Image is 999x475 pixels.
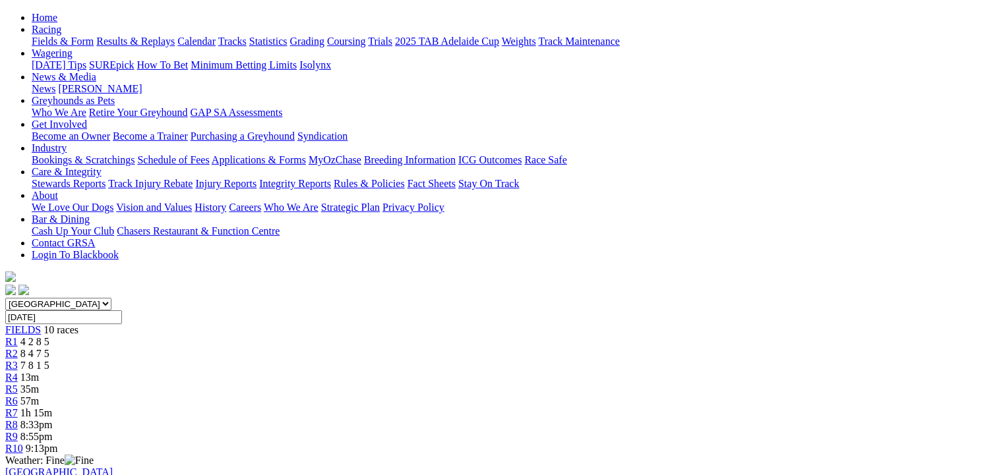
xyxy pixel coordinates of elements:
a: Purchasing a Greyhound [191,130,295,142]
a: Chasers Restaurant & Function Centre [117,225,280,237]
div: About [32,202,994,213]
span: 8 4 7 5 [20,348,49,359]
a: Minimum Betting Limits [191,59,297,70]
a: Rules & Policies [334,178,405,189]
a: News & Media [32,71,96,82]
a: Privacy Policy [382,202,444,213]
a: R7 [5,407,18,418]
a: SUREpick [89,59,134,70]
a: Care & Integrity [32,166,102,177]
a: Results & Replays [96,36,175,47]
a: R3 [5,360,18,371]
a: Grading [290,36,324,47]
a: Contact GRSA [32,237,95,248]
span: 8:55pm [20,431,53,442]
a: 2025 TAB Adelaide Cup [395,36,499,47]
a: [PERSON_NAME] [58,83,142,94]
a: Retire Your Greyhound [89,107,188,118]
a: Trials [368,36,392,47]
a: R2 [5,348,18,359]
img: logo-grsa-white.png [5,271,16,282]
a: About [32,190,58,201]
a: Cash Up Your Club [32,225,114,237]
div: Greyhounds as Pets [32,107,994,119]
span: 7 8 1 5 [20,360,49,371]
span: 9:13pm [26,443,58,454]
a: Bar & Dining [32,213,90,225]
a: R4 [5,372,18,383]
input: Select date [5,310,122,324]
a: R1 [5,336,18,347]
a: Home [32,12,57,23]
a: Race Safe [524,154,566,165]
a: Fact Sheets [408,178,456,189]
a: R8 [5,419,18,430]
a: Applications & Forms [212,154,306,165]
img: Fine [65,455,94,466]
span: 1h 15m [20,407,52,418]
a: Racing [32,24,61,35]
span: 35m [20,383,39,395]
a: Syndication [297,130,348,142]
a: ICG Outcomes [458,154,522,165]
a: GAP SA Assessments [191,107,283,118]
a: Greyhounds as Pets [32,95,115,106]
a: Coursing [327,36,366,47]
span: 8:33pm [20,419,53,430]
a: Schedule of Fees [137,154,209,165]
a: Injury Reports [195,178,257,189]
a: Stewards Reports [32,178,106,189]
div: Wagering [32,59,994,71]
a: Calendar [177,36,216,47]
a: Integrity Reports [259,178,331,189]
a: R6 [5,395,18,406]
a: History [195,202,226,213]
a: Fields & Form [32,36,94,47]
a: Weights [502,36,536,47]
a: How To Bet [137,59,189,70]
span: 10 races [44,324,78,335]
img: facebook.svg [5,285,16,295]
span: Weather: Fine [5,455,94,466]
a: MyOzChase [309,154,361,165]
img: twitter.svg [18,285,29,295]
div: Get Involved [32,130,994,142]
div: Care & Integrity [32,178,994,190]
a: R5 [5,383,18,395]
a: Careers [229,202,261,213]
a: [DATE] Tips [32,59,86,70]
a: Stay On Track [458,178,519,189]
a: Who We Are [264,202,318,213]
div: Industry [32,154,994,166]
a: Isolynx [299,59,331,70]
a: FIELDS [5,324,41,335]
a: We Love Our Dogs [32,202,113,213]
a: Track Maintenance [539,36,620,47]
a: Track Injury Rebate [108,178,193,189]
span: 4 2 8 5 [20,336,49,347]
span: 57m [20,395,39,406]
span: 13m [20,372,39,383]
a: Industry [32,142,67,154]
div: News & Media [32,83,994,95]
a: R10 [5,443,23,454]
a: Who We Are [32,107,86,118]
a: Login To Blackbook [32,249,119,260]
div: Racing [32,36,994,47]
a: News [32,83,55,94]
a: Strategic Plan [321,202,380,213]
a: Statistics [249,36,288,47]
a: Get Involved [32,119,87,130]
a: Become an Owner [32,130,110,142]
div: Bar & Dining [32,225,994,237]
a: Tracks [218,36,247,47]
a: Breeding Information [364,154,456,165]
